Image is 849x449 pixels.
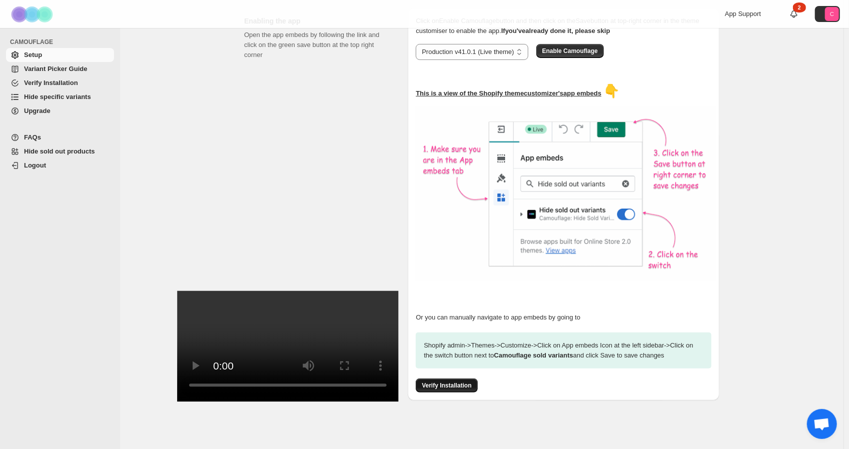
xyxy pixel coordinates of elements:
button: Enable Camouflage [536,44,604,58]
a: Verify Installation [416,381,477,389]
a: FAQs [6,130,114,144]
a: Logout [6,158,114,172]
b: If you've already done it, please skip [501,27,610,34]
span: App Support [725,10,761,17]
button: Verify Installation [416,378,477,392]
span: CAMOUFLAGE [10,38,115,46]
span: 👇 [603,83,619,98]
img: Camouflage [8,0,58,28]
a: Hide specific variants [6,90,114,104]
strong: Camouflage sold variants [494,351,573,359]
a: Upgrade [6,104,114,118]
a: Setup [6,48,114,62]
a: Hide sold out products [6,144,114,158]
p: Shopify admin -> Themes -> Customize -> Click on App embeds Icon at the left sidebar -> Click on ... [416,332,711,368]
span: Setup [24,51,42,58]
a: Variant Picker Guide [6,62,114,76]
span: Hide sold out products [24,147,95,155]
a: 2 [789,9,799,19]
span: Variant Picker Guide [24,65,87,72]
button: Avatar with initials C [815,6,840,22]
div: Open the app embeds by following the link and click on the green save button at the top right corner [244,30,392,387]
video: Enable Camouflage in theme app embeds [177,291,399,401]
span: Avatar with initials C [825,7,839,21]
span: Enable Camouflage [542,47,598,55]
span: FAQs [24,133,41,141]
p: Or you can manually navigate to app embeds by going to [416,312,711,322]
img: camouflage-enable [416,106,716,281]
span: Upgrade [24,107,51,114]
a: Verify Installation [6,76,114,90]
span: Hide specific variants [24,93,91,100]
span: Logout [24,161,46,169]
div: 2 [793,2,806,12]
a: Enable Camouflage [536,47,604,54]
div: Open chat [807,409,837,439]
text: C [830,11,834,17]
span: Verify Installation [24,79,78,86]
span: Verify Installation [422,381,471,389]
u: This is a view of the Shopify theme customizer's app embeds [416,89,601,97]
